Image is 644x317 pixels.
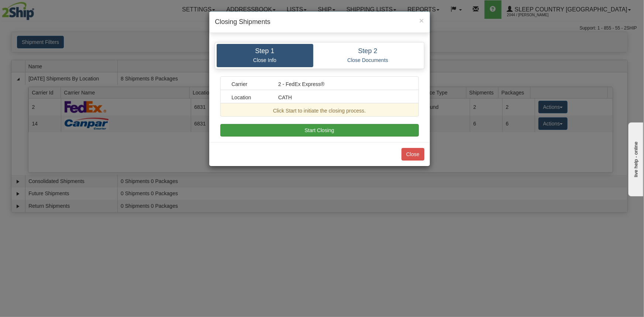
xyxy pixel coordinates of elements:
[220,124,419,137] button: Start Closing
[226,94,273,101] div: Location
[273,80,413,88] div: 2 - FedEx Express®
[402,148,424,161] button: Close
[627,121,643,196] iframe: chat widget
[419,17,424,24] button: Close
[222,48,308,55] h4: Step 1
[6,6,68,12] div: live help - online
[215,17,424,27] h4: Closing Shipments
[217,44,313,67] a: Step 1 Close Info
[222,57,308,63] p: Close Info
[313,44,423,67] a: Step 2 Close Documents
[419,16,424,25] span: ×
[319,48,417,55] h4: Step 2
[273,94,413,101] div: CATH
[226,80,273,88] div: Carrier
[319,57,417,63] p: Close Documents
[226,107,413,114] div: Click Start to initiate the closing process.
